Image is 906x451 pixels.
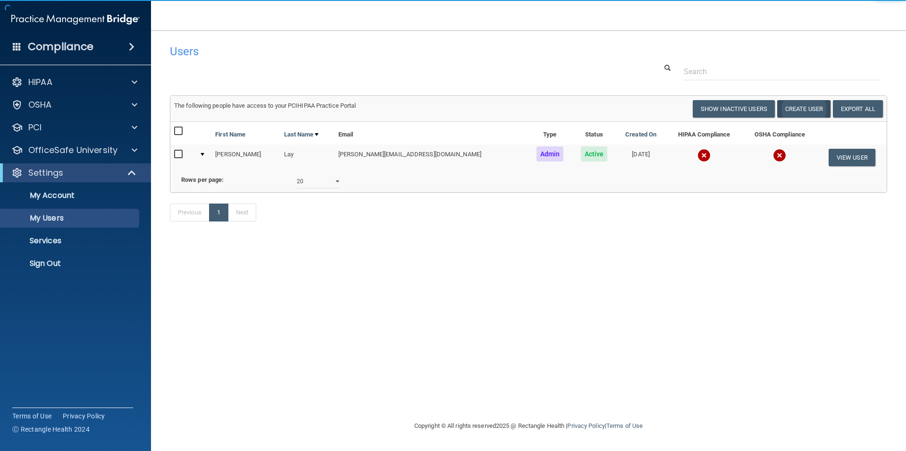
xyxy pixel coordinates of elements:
[829,149,875,166] button: View User
[170,204,210,221] a: Previous
[11,145,137,156] a: OfficeSafe University
[28,77,52,88] p: HIPAA
[666,122,742,145] th: HIPAA Compliance
[693,100,775,118] button: Show Inactive Users
[174,102,356,109] span: The following people have access to your PCIHIPAA Practice Portal
[616,145,666,170] td: [DATE]
[625,129,656,140] a: Created On
[28,40,93,53] h4: Compliance
[572,122,616,145] th: Status
[6,191,135,200] p: My Account
[228,204,256,221] a: Next
[28,122,42,133] p: PCI
[181,176,224,183] b: Rows per page:
[28,99,52,111] p: OSHA
[335,122,528,145] th: Email
[684,63,880,80] input: Search
[335,145,528,170] td: [PERSON_NAME][EMAIL_ADDRESS][DOMAIN_NAME]
[280,145,335,170] td: Lay
[11,122,137,133] a: PCI
[537,146,564,162] span: Admin
[528,122,572,145] th: Type
[170,45,582,58] h4: Users
[209,204,228,221] a: 1
[284,129,319,140] a: Last Name
[777,100,830,118] button: Create User
[567,422,604,429] a: Privacy Policy
[12,411,51,421] a: Terms of Use
[12,425,90,434] span: Ⓒ Rectangle Health 2024
[581,146,608,162] span: Active
[606,422,643,429] a: Terms of Use
[215,129,245,140] a: First Name
[833,100,883,118] a: Export All
[63,411,105,421] a: Privacy Policy
[6,213,135,223] p: My Users
[11,167,137,179] a: Settings
[773,149,786,162] img: cross.ca9f0e7f.svg
[6,259,135,268] p: Sign Out
[28,167,63,179] p: Settings
[11,10,140,29] img: PMB logo
[697,149,711,162] img: cross.ca9f0e7f.svg
[356,411,701,441] div: Copyright © All rights reserved 2025 @ Rectangle Health | |
[6,236,135,246] p: Services
[742,122,817,145] th: OSHA Compliance
[11,77,137,88] a: HIPAA
[28,145,117,156] p: OfficeSafe University
[211,145,280,170] td: [PERSON_NAME]
[11,99,137,111] a: OSHA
